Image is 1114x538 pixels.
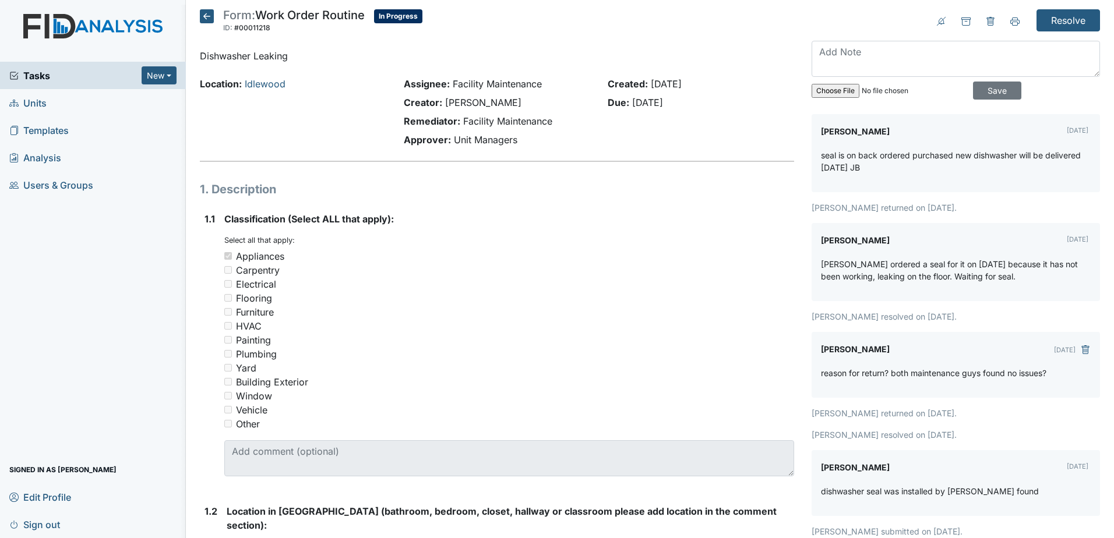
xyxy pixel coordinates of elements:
[454,134,517,146] span: Unit Managers
[223,9,365,35] div: Work Order Routine
[236,291,272,305] div: Flooring
[404,115,460,127] strong: Remediator:
[236,417,260,431] div: Other
[205,212,215,226] label: 1.1
[224,294,232,302] input: Flooring
[224,213,394,225] span: Classification (Select ALL that apply):
[224,406,232,413] input: Vehicle
[224,266,232,274] input: Carpentry
[453,78,542,90] span: Facility Maintenance
[821,149,1091,174] p: seal is on back ordered purchased new dishwasher will be delivered [DATE] JB
[142,66,177,84] button: New
[224,280,232,288] input: Electrical
[234,23,270,32] span: #00011218
[200,49,794,63] p: Dishwasher Leaking
[224,364,232,371] input: Yard
[812,525,1100,537] p: [PERSON_NAME] submitted on [DATE].
[9,121,69,139] span: Templates
[9,176,93,194] span: Users & Groups
[821,485,1039,497] p: dishwasher seal was installed by [PERSON_NAME] found
[224,252,232,260] input: Appliances
[821,367,1046,379] p: reason for return? both maintenance guys found no issues?
[224,336,232,344] input: Painting
[9,94,47,112] span: Units
[224,420,232,427] input: Other
[1067,126,1088,134] small: [DATE]
[236,333,271,347] div: Painting
[224,378,232,385] input: Building Exterior
[236,249,284,263] div: Appliances
[236,389,272,403] div: Window
[632,97,663,108] span: [DATE]
[224,350,232,358] input: Plumbing
[608,78,648,90] strong: Created:
[812,407,1100,419] p: [PERSON_NAME] returned on [DATE].
[224,236,295,245] small: Select all that apply:
[223,8,255,22] span: Form:
[224,322,232,330] input: HVAC
[236,347,277,361] div: Plumbing
[9,488,71,506] span: Edit Profile
[245,78,285,90] a: Idlewood
[1054,346,1076,354] small: [DATE]
[224,308,232,316] input: Furniture
[404,78,450,90] strong: Assignee:
[223,23,232,32] span: ID:
[812,201,1100,214] p: [PERSON_NAME] returned on [DATE].
[1067,235,1088,243] small: [DATE]
[651,78,682,90] span: [DATE]
[821,258,1091,282] p: [PERSON_NAME] ordered a seal for it on [DATE] because it has not been working, leaking on the flo...
[463,115,552,127] span: Facility Maintenance
[821,232,890,249] label: [PERSON_NAME]
[236,277,276,291] div: Electrical
[227,505,777,531] span: Location in [GEOGRAPHIC_DATA] (bathroom, bedroom, closet, hallway or classroom please add locatio...
[200,78,242,90] strong: Location:
[9,69,142,83] a: Tasks
[608,97,629,108] strong: Due:
[9,148,61,167] span: Analysis
[821,459,890,476] label: [PERSON_NAME]
[236,305,274,319] div: Furniture
[1067,462,1088,470] small: [DATE]
[236,361,256,375] div: Yard
[821,123,890,140] label: [PERSON_NAME]
[205,504,217,518] label: 1.2
[374,9,422,23] span: In Progress
[9,461,117,479] span: Signed in as [PERSON_NAME]
[812,310,1100,323] p: [PERSON_NAME] resolved on [DATE].
[236,319,262,333] div: HVAC
[9,515,60,533] span: Sign out
[404,97,442,108] strong: Creator:
[200,180,794,198] h1: 1. Description
[236,263,280,277] div: Carpentry
[224,392,232,399] input: Window
[812,429,1100,441] p: [PERSON_NAME] resolved on [DATE].
[236,403,267,417] div: Vehicle
[445,97,521,108] span: [PERSON_NAME]
[236,375,308,389] div: Building Exterior
[404,134,451,146] strong: Approver:
[1037,9,1100,31] input: Resolve
[821,341,890,358] label: [PERSON_NAME]
[973,82,1021,100] input: Save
